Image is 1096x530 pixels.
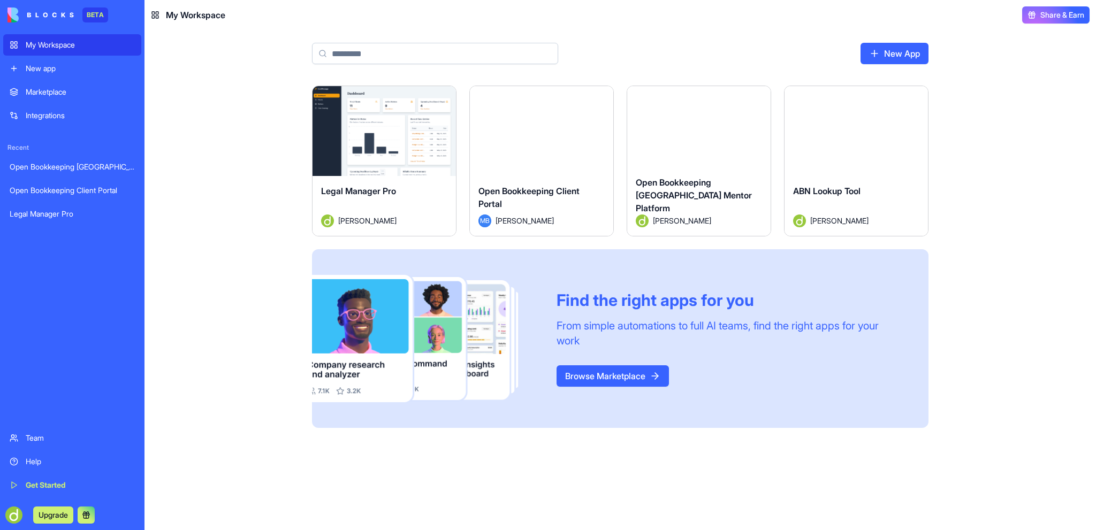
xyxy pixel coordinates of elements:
a: Open Bookkeeping Client Portal [3,180,141,201]
img: ACg8ocKLiuxVlZxYqIFm0sXpc2U2V2xjLcGUMZAI5jTIVym1qABw4lvf=s96-c [5,506,22,524]
p: Active in the last 15m [52,13,128,24]
a: Browse Marketplace [557,365,669,387]
div: Close [188,4,207,24]
button: Emoji picker [17,350,25,359]
b: Later [DATE] [26,179,80,188]
img: Profile image for Shelly [31,6,48,23]
span: ABN Lookup Tool [793,186,861,196]
img: Avatar [636,214,649,227]
img: Avatar [793,214,806,227]
button: Send a message… [184,346,201,363]
div: BETA [82,7,108,22]
a: Upgrade [33,509,73,520]
button: Start recording [68,350,77,359]
div: joined the conversation [65,206,163,216]
a: Integrations [3,105,141,126]
button: Upgrade [33,506,73,524]
div: Help [26,456,135,467]
a: Open Bookkeeping Client PortalMB[PERSON_NAME] [469,86,614,236]
span: [PERSON_NAME] [338,215,397,226]
b: [PERSON_NAME][EMAIL_ADDRESS][DOMAIN_NAME] [17,142,163,162]
div: Get Started [26,480,135,490]
a: Open Bookkeeping [GEOGRAPHIC_DATA] Mentor Platform [3,156,141,178]
a: New App [861,43,928,64]
button: go back [7,4,27,25]
span: Open Bookkeeping [GEOGRAPHIC_DATA] Mentor Platform [636,177,752,213]
textarea: Message… [9,328,205,346]
img: Avatar [321,214,334,227]
a: Get Started [3,474,141,496]
img: Profile image for Shelly [51,205,62,216]
a: BETA [7,7,108,22]
span: Open Bookkeeping Client Portal [478,186,580,209]
div: Team [26,433,135,443]
div: From simple automations to full AI teams, find the right apps for your work [557,318,903,348]
div: Shelly says… [9,204,205,228]
div: Hi. When will your web search feature be working again. It has now been many days it has not been... [47,68,197,99]
div: Legal Manager Pro [10,209,135,219]
div: Hey [PERSON_NAME]!Could you clarify what you mean by “it has not been operational”? I’d really ap... [9,228,176,331]
span: Share & Earn [1040,10,1084,20]
div: Hi. When will your web search feature be working again. It has now been many days it has not been... [39,62,205,106]
div: Darren says… [9,62,205,114]
div: Thanks! [17,314,167,325]
b: Shelly [65,207,87,214]
span: Legal Manager Pro [321,186,396,196]
div: You’ll get replies here and in your email:✉️[PERSON_NAME][EMAIL_ADDRESS][DOMAIN_NAME]The team wil... [9,114,176,196]
div: Open Bookkeeping [GEOGRAPHIC_DATA] Mentor Platform [10,162,135,172]
span: [PERSON_NAME] [810,215,869,226]
span: Recent [3,143,141,152]
div: My Workspace [26,40,135,50]
div: The Blocks Team says… [9,114,205,204]
div: Marketplace [26,87,135,97]
button: Share & Earn [1022,6,1090,24]
img: logo [7,7,74,22]
h1: Shelly [52,5,78,13]
a: Help [3,451,141,472]
div: Shelly says… [9,228,205,354]
button: Upload attachment [51,350,59,359]
span: MB [478,214,491,227]
button: Gif picker [34,350,42,359]
span: [PERSON_NAME] [653,215,711,226]
a: Team [3,427,141,449]
button: Home [168,4,188,25]
div: Open Bookkeeping Client Portal [10,185,135,196]
div: New app [26,63,135,74]
div: The team will be back 🕒 [17,168,167,189]
a: Open Bookkeeping [GEOGRAPHIC_DATA] Mentor PlatformAvatar[PERSON_NAME] [627,86,771,236]
a: My Workspace [3,34,141,56]
div: Integrations [26,110,135,121]
span: [PERSON_NAME] [496,215,554,226]
div: Hey [PERSON_NAME]! Could you clarify what you mean by “it has not been operational”? I’d really a... [17,235,167,308]
a: Legal Manager ProAvatar[PERSON_NAME] [312,86,456,236]
a: ABN Lookup ToolAvatar[PERSON_NAME] [784,86,928,236]
span: My Workspace [166,9,225,21]
a: New app [3,58,141,79]
div: Find the right apps for you [557,290,903,310]
a: Legal Manager Pro [3,203,141,225]
img: Frame_181_egmpey.png [312,275,539,403]
div: You’ll get replies here and in your email: ✉️ [17,121,167,163]
a: Marketplace [3,81,141,103]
